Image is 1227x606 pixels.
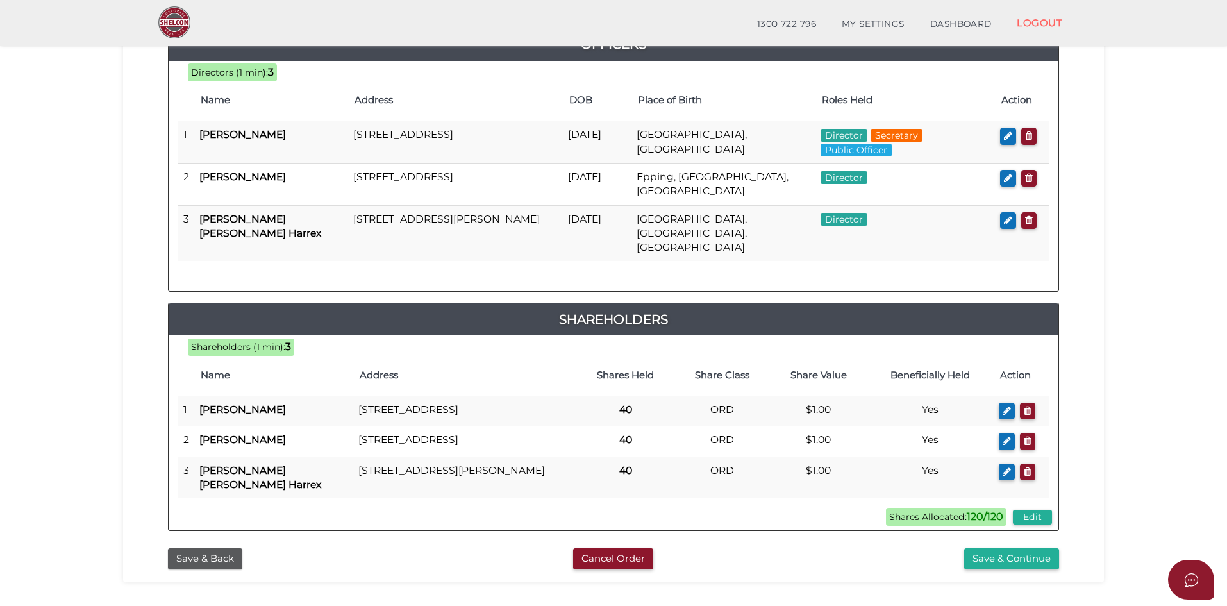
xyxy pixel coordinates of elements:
a: Shareholders [169,309,1058,330]
td: 3 [178,457,194,498]
td: $1.00 [771,457,867,498]
h4: Name [201,370,347,381]
span: Directors (1 min): [191,67,268,78]
h4: Address [355,95,556,106]
a: MY SETTINGS [829,12,917,37]
td: [STREET_ADDRESS] [353,396,577,426]
h4: Share Value [777,370,860,381]
a: DASHBOARD [917,12,1005,37]
td: ORD [674,457,770,498]
span: Director [821,129,867,142]
h4: Beneficially Held [873,370,988,381]
b: 40 [619,403,632,416]
button: Save & Continue [964,548,1059,569]
td: 3 [178,205,194,261]
span: Shares Allocated: [886,508,1006,526]
a: LOGOUT [1004,10,1075,36]
td: 1 [178,396,194,426]
a: 1300 722 796 [744,12,829,37]
b: [PERSON_NAME] [199,433,286,446]
td: 2 [178,426,194,457]
span: Secretary [871,129,922,142]
h4: DOB [569,95,625,106]
button: Save & Back [168,548,242,569]
td: [STREET_ADDRESS][PERSON_NAME] [348,205,563,261]
td: $1.00 [771,396,867,426]
h4: Action [1000,370,1042,381]
b: 120/120 [967,510,1003,523]
h4: Name [201,95,342,106]
td: [STREET_ADDRESS] [348,163,563,205]
button: Edit [1013,510,1052,525]
h4: Roles Held [822,95,989,106]
td: [DATE] [563,205,631,261]
td: [STREET_ADDRESS] [348,121,563,164]
b: 40 [619,433,632,446]
b: [PERSON_NAME] [PERSON_NAME] Harrex [199,464,321,491]
h4: Place of Birth [638,95,809,106]
td: [STREET_ADDRESS][PERSON_NAME] [353,457,577,498]
b: 3 [285,341,291,353]
td: Yes [867,426,994,457]
td: [DATE] [563,163,631,205]
b: [PERSON_NAME] [199,403,286,416]
span: Director [821,213,867,226]
td: Yes [867,457,994,498]
h4: Address [360,370,571,381]
span: Shareholders (1 min): [191,341,285,353]
td: Yes [867,396,994,426]
b: [PERSON_NAME] [PERSON_NAME] Harrex [199,213,321,239]
b: [PERSON_NAME] [199,128,286,140]
td: ORD [674,396,770,426]
td: $1.00 [771,426,867,457]
b: [PERSON_NAME] [199,171,286,183]
td: ORD [674,426,770,457]
b: 3 [268,66,274,78]
h4: Share Class [680,370,764,381]
b: 40 [619,464,632,476]
td: [GEOGRAPHIC_DATA], [GEOGRAPHIC_DATA] [631,121,815,164]
h4: Shares Held [583,370,667,381]
td: Epping, [GEOGRAPHIC_DATA], [GEOGRAPHIC_DATA] [631,163,815,205]
td: [DATE] [563,121,631,164]
td: 1 [178,121,194,164]
td: [STREET_ADDRESS] [353,426,577,457]
button: Cancel Order [573,548,653,569]
td: [GEOGRAPHIC_DATA], [GEOGRAPHIC_DATA], [GEOGRAPHIC_DATA] [631,205,815,261]
span: Public Officer [821,144,892,156]
button: Open asap [1168,560,1214,600]
span: Director [821,171,867,184]
td: 2 [178,163,194,205]
h4: Action [1001,95,1042,106]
